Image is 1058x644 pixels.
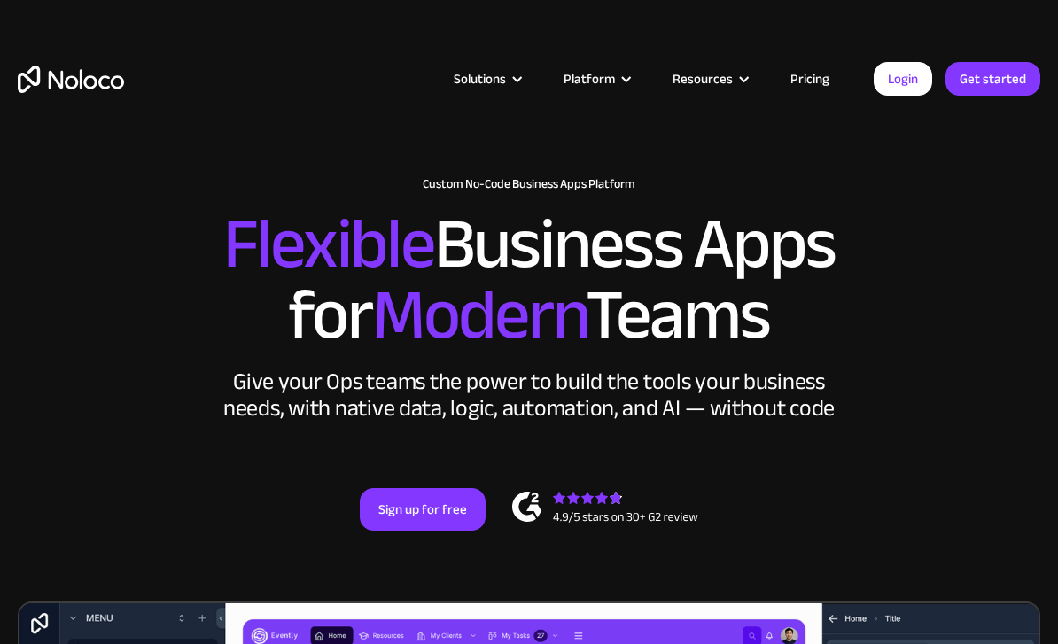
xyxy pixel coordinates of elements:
[223,178,434,310] span: Flexible
[945,62,1040,96] a: Get started
[432,67,541,90] div: Solutions
[219,369,839,422] div: Give your Ops teams the power to build the tools your business needs, with native data, logic, au...
[372,249,586,381] span: Modern
[18,209,1040,351] h2: Business Apps for Teams
[18,177,1040,191] h1: Custom No-Code Business Apps Platform
[454,67,506,90] div: Solutions
[541,67,650,90] div: Platform
[650,67,768,90] div: Resources
[874,62,932,96] a: Login
[564,67,615,90] div: Platform
[18,66,124,93] a: home
[768,67,852,90] a: Pricing
[360,488,486,531] a: Sign up for free
[673,67,733,90] div: Resources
